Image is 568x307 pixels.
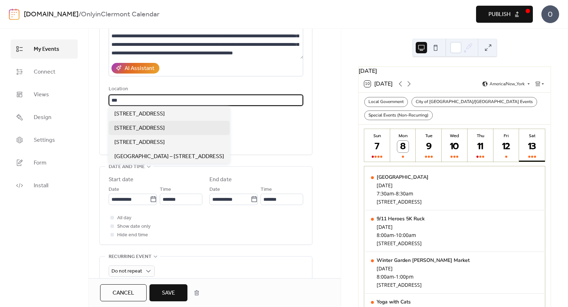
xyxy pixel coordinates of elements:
[442,129,468,162] button: Wed10
[364,97,408,107] div: Local Government
[377,190,394,197] span: 7:30am
[117,222,151,231] span: Show date only
[521,133,543,139] div: Sat
[392,133,414,139] div: Mon
[24,8,78,21] a: [DOMAIN_NAME]
[396,190,413,197] span: 8:30am
[109,253,152,261] span: Recurring event
[109,85,302,93] div: Location
[394,190,396,197] span: -
[449,141,460,152] div: 10
[109,163,145,171] span: Date and time
[377,273,394,280] span: 8:00am
[364,129,390,162] button: Sun7
[34,136,55,145] span: Settings
[11,108,78,127] a: Design
[488,10,510,19] span: Publish
[377,232,394,238] span: 8:00am
[111,63,159,74] button: AI Assistant
[125,64,154,73] div: AI Assistant
[111,266,142,276] span: Do not repeat
[113,289,134,297] span: Cancel
[34,91,49,99] span: Views
[366,133,388,139] div: Sun
[149,284,187,301] button: Save
[11,130,78,150] a: Settings
[377,265,470,272] div: [DATE]
[490,82,525,86] span: America/New_York
[114,124,165,133] span: [STREET_ADDRESS]
[9,9,20,20] img: logo
[114,152,224,161] span: [GEOGRAPHIC_DATA] – [STREET_ADDRESS]
[81,8,159,21] b: OnlyinClermont Calendar
[100,284,147,301] button: Cancel
[396,273,414,280] span: 1:00pm
[416,129,442,162] button: Tue9
[377,182,428,189] div: [DATE]
[411,97,537,107] div: City of [GEOGRAPHIC_DATA]/[GEOGRAPHIC_DATA] Events
[209,176,232,184] div: End date
[34,45,59,54] span: My Events
[377,298,461,305] div: Yoga with Cats
[396,232,416,238] span: 10:00am
[377,174,428,181] div: [GEOGRAPHIC_DATA]
[468,129,493,162] button: Thu11
[377,281,470,288] div: [STREET_ADDRESS]
[11,153,78,172] a: Form
[261,185,272,194] span: Time
[209,185,220,194] span: Date
[160,185,171,194] span: Time
[394,273,396,280] span: -
[418,133,439,139] div: Tue
[34,182,48,190] span: Install
[390,129,416,162] button: Mon8
[364,111,433,120] div: Special Events (Non-Recurring)
[371,141,383,152] div: 7
[11,62,78,81] a: Connect
[34,113,51,122] span: Design
[475,141,486,152] div: 11
[444,133,465,139] div: Wed
[397,141,409,152] div: 8
[109,176,133,184] div: Start date
[541,5,559,23] div: O
[501,141,512,152] div: 12
[34,159,47,167] span: Form
[78,8,81,21] b: /
[423,141,435,152] div: 9
[496,133,517,139] div: Fri
[117,231,148,239] span: Hide end time
[114,138,165,147] span: [STREET_ADDRESS]
[377,198,428,205] div: [STREET_ADDRESS]
[519,129,545,162] button: Sat13
[493,129,519,162] button: Fri12
[476,6,533,23] button: Publish
[114,110,165,118] span: [STREET_ADDRESS]
[470,133,491,139] div: Thu
[162,289,175,297] span: Save
[526,141,538,152] div: 13
[109,185,119,194] span: Date
[362,79,395,89] button: 10[DATE]
[359,67,551,75] div: [DATE]
[117,214,131,222] span: All day
[377,240,425,247] div: [STREET_ADDRESS]
[377,257,470,264] div: Winter Garden [PERSON_NAME] Market
[377,215,425,222] div: 9/11 Heroes 5K Ruck
[34,68,55,76] span: Connect
[11,176,78,195] a: Install
[377,223,425,230] div: [DATE]
[394,232,396,238] span: -
[11,85,78,104] a: Views
[11,39,78,59] a: My Events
